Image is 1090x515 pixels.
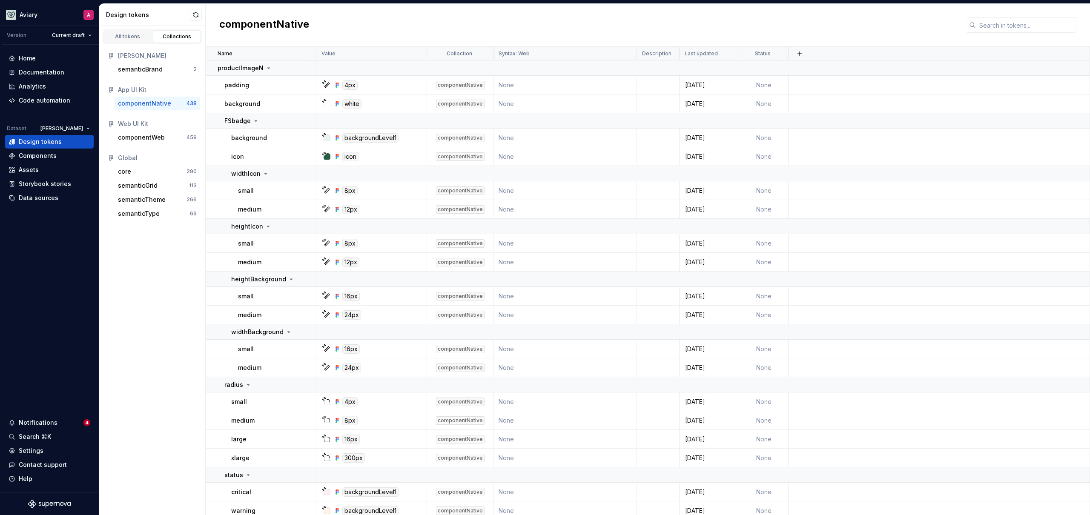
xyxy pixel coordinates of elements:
td: None [493,430,637,449]
p: medium [231,416,255,425]
td: None [493,449,637,467]
div: [DATE] [680,258,738,266]
div: componentNative [436,186,485,195]
div: [DATE] [680,81,738,89]
td: None [493,358,637,377]
div: componentWeb [118,133,165,142]
div: Dataset [7,125,26,132]
button: Contact support [5,458,94,472]
img: 256e2c79-9abd-4d59-8978-03feab5a3943.png [6,10,16,20]
div: Aviary [20,11,37,19]
div: 8px [342,186,358,195]
div: componentNative [436,239,485,248]
p: small [238,239,254,248]
div: Home [19,54,36,63]
a: Documentation [5,66,94,79]
p: Syntax: Web [499,50,530,57]
div: componentNative [436,100,485,108]
div: [PERSON_NAME] [118,51,197,60]
h2: componentNative [219,17,309,33]
div: componentNative [436,258,485,266]
td: None [493,129,637,147]
div: [DATE] [680,205,738,214]
div: 459 [186,134,197,141]
td: None [493,483,637,501]
div: [DATE] [680,454,738,462]
button: Notifications4 [5,416,94,429]
div: componentNative [436,152,485,161]
p: medium [238,363,261,372]
div: Contact support [19,461,67,469]
p: small [238,345,254,353]
div: 300px [342,453,365,463]
td: None [493,200,637,219]
button: Search ⌘K [5,430,94,443]
p: Last updated [685,50,718,57]
div: Web UI Kit [118,120,197,128]
a: Components [5,149,94,163]
div: componentNative [436,398,485,406]
div: All tokens [106,33,149,40]
p: medium [238,205,261,214]
p: padding [224,81,249,89]
p: small [238,292,254,300]
div: Design tokens [19,137,62,146]
p: heightIcon [231,222,263,231]
p: widthIcon [231,169,261,178]
button: AviaryA [2,6,97,24]
a: Home [5,51,94,65]
td: None [739,449,789,467]
div: semanticTheme [118,195,166,204]
td: None [739,392,789,411]
div: [DATE] [680,416,738,425]
div: backgroundLevel1 [342,487,399,497]
p: background [231,134,267,142]
button: semanticType69 [115,207,200,220]
div: 266 [186,196,197,203]
p: small [231,398,247,406]
td: None [739,430,789,449]
p: Description [642,50,671,57]
div: Documentation [19,68,64,77]
div: 113 [189,182,197,189]
div: Data sources [19,194,58,202]
div: Analytics [19,82,46,91]
div: Collections [156,33,198,40]
button: Current draft [48,29,95,41]
div: Version [7,32,26,39]
div: [DATE] [680,134,738,142]
a: semanticBrand2 [115,63,200,76]
p: Name [218,50,232,57]
div: componentNative [436,488,485,496]
td: None [493,340,637,358]
p: background [224,100,260,108]
div: 69 [190,210,197,217]
div: 2 [193,66,197,73]
p: medium [238,311,261,319]
td: None [493,147,637,166]
td: None [493,253,637,272]
div: 438 [186,100,197,107]
div: 16px [342,292,360,301]
div: Search ⌘K [19,432,51,441]
button: core290 [115,165,200,178]
div: A [87,11,90,18]
div: 290 [186,168,197,175]
a: Storybook stories [5,177,94,191]
a: Data sources [5,191,94,205]
td: None [739,358,789,377]
a: Supernova Logo [28,500,71,508]
p: Value [321,50,336,57]
div: white [342,99,361,109]
td: None [739,200,789,219]
a: semanticGrid113 [115,179,200,192]
a: componentNative438 [115,97,200,110]
div: componentNative [436,311,485,319]
p: heightBackground [231,275,286,283]
div: componentNative [436,506,485,515]
div: core [118,167,131,176]
div: 12px [342,205,359,214]
div: backgroundLevel1 [342,133,399,143]
div: 4px [342,80,358,90]
div: componentNative [436,454,485,462]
